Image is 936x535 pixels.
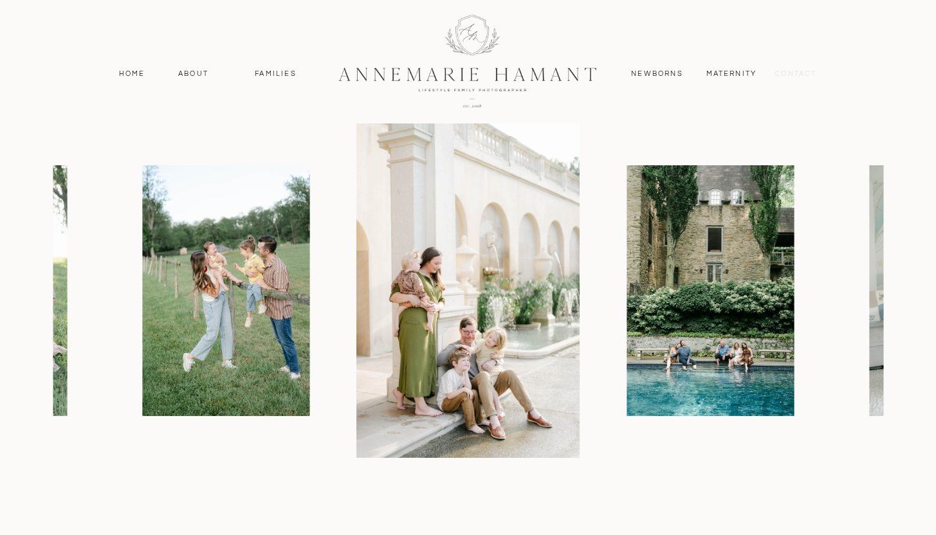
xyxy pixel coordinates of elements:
[143,36,290,82] p: Highlights
[247,68,305,80] a: Families
[113,68,151,80] a: Home
[627,68,688,80] a: Newborns
[175,68,212,80] a: About
[706,68,756,80] a: MAternity
[768,68,824,80] a: contact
